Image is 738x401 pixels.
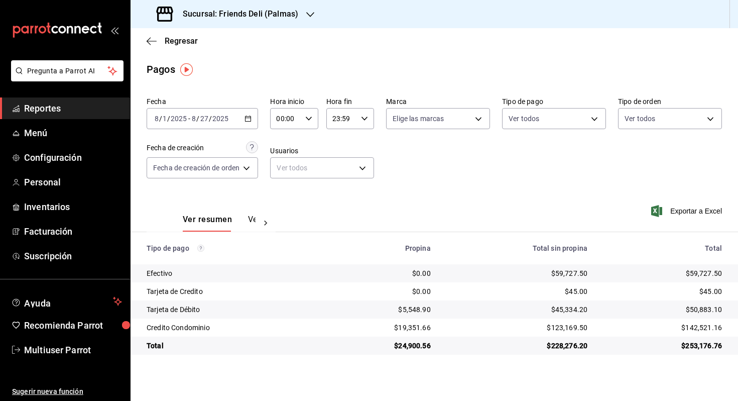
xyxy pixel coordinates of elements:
input: -- [154,115,159,123]
label: Marca [386,98,490,105]
div: Tipo de pago [147,244,315,252]
span: Ayuda [24,295,109,308]
span: Elige las marcas [393,114,444,124]
div: $50,883.10 [603,305,722,315]
div: $24,900.56 [331,341,431,351]
svg: Los pagos realizados con Pay y otras terminales son montos brutos. [197,245,204,252]
span: Sugerir nueva función [12,386,122,397]
div: Total [147,341,315,351]
div: $19,351.66 [331,323,431,333]
label: Fecha [147,98,258,105]
div: Total [603,244,722,252]
span: Inventarios [24,200,122,214]
div: Tarjeta de Débito [147,305,315,315]
span: / [209,115,212,123]
div: Total sin propina [447,244,587,252]
label: Tipo de orden [618,98,722,105]
div: $253,176.76 [603,341,722,351]
img: Tooltip marker [180,63,193,76]
input: ---- [212,115,229,123]
div: $228,276.20 [447,341,587,351]
div: Credito Condominio [147,323,315,333]
label: Usuarios [270,147,374,154]
button: Ver resumen [183,215,232,232]
input: ---- [170,115,187,123]
button: Exportar a Excel [653,205,722,217]
div: $0.00 [331,268,431,278]
div: $0.00 [331,286,431,296]
span: Ver todos [625,114,655,124]
label: Tipo de pago [502,98,606,105]
div: Propina [331,244,431,252]
div: $5,548.90 [331,305,431,315]
span: Ver todos [509,114,539,124]
span: / [196,115,199,123]
div: $59,727.50 [447,268,587,278]
label: Hora inicio [270,98,318,105]
h3: Sucursal: Friends Deli (Palmas) [175,8,298,20]
button: Pregunta a Parrot AI [11,60,124,81]
span: Recomienda Parrot [24,319,122,332]
label: Hora fin [326,98,374,105]
div: navigation tabs [183,215,256,232]
div: $59,727.50 [603,268,722,278]
div: Efectivo [147,268,315,278]
span: Configuración [24,151,122,164]
input: -- [200,115,209,123]
span: Suscripción [24,249,122,263]
span: - [188,115,190,123]
div: Pagos [147,62,175,77]
span: / [159,115,162,123]
div: Tarjeta de Credito [147,286,315,296]
div: $45.00 [447,286,587,296]
div: Ver todos [270,157,374,178]
button: open_drawer_menu [110,26,118,34]
span: Multiuser Parrot [24,343,122,357]
div: $123,169.50 [447,323,587,333]
span: Personal [24,175,122,189]
div: $45,334.20 [447,305,587,315]
div: $45.00 [603,286,722,296]
input: -- [162,115,167,123]
div: Fecha de creación [147,143,204,153]
span: Facturación [24,225,122,238]
span: Fecha de creación de orden [153,163,239,173]
span: Regresar [165,36,198,46]
a: Pregunta a Parrot AI [7,73,124,83]
button: Regresar [147,36,198,46]
input: -- [191,115,196,123]
span: / [167,115,170,123]
span: Pregunta a Parrot AI [27,66,108,76]
span: Menú [24,126,122,140]
button: Ver pagos [248,215,286,232]
div: $142,521.16 [603,323,722,333]
span: Reportes [24,102,122,115]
